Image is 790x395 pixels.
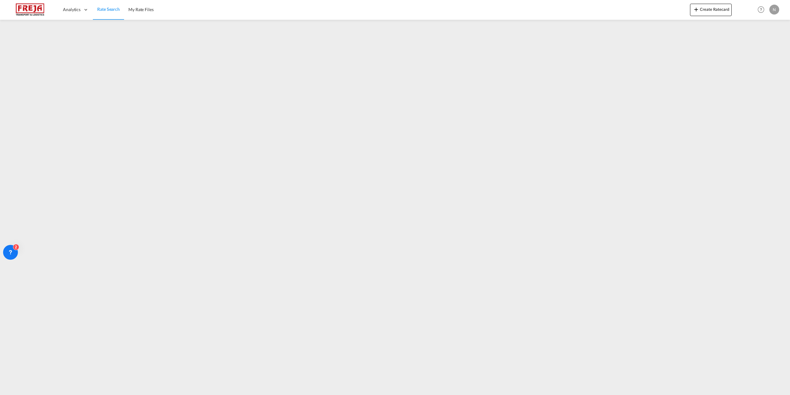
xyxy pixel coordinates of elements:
[690,4,732,16] button: icon-plus 400-fgCreate Ratecard
[769,5,779,15] div: N
[756,4,766,15] span: Help
[756,4,769,15] div: Help
[9,3,51,17] img: 586607c025bf11f083711d99603023e7.png
[97,6,120,12] span: Rate Search
[128,7,154,12] span: My Rate Files
[63,6,81,13] span: Analytics
[692,6,700,13] md-icon: icon-plus 400-fg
